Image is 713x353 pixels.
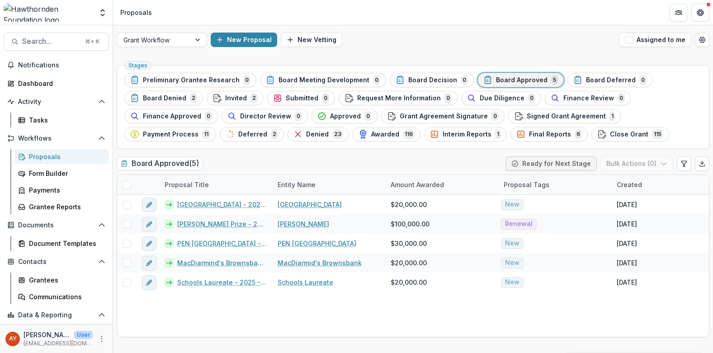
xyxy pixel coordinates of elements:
[371,131,399,138] span: Awarded
[444,93,452,103] span: 0
[14,113,109,127] a: Tasks
[272,175,385,194] div: Entity Name
[18,98,94,106] span: Activity
[495,129,501,139] span: 1
[567,73,652,87] button: Board Deferred0
[272,180,321,189] div: Entity Name
[4,33,109,51] button: Search...
[4,131,109,146] button: Open Workflows
[4,218,109,232] button: Open Documents
[14,289,109,304] a: Communications
[271,129,278,139] span: 2
[408,76,457,84] span: Board Decision
[610,131,648,138] span: Close Grant
[295,111,302,121] span: 0
[220,127,284,141] button: Deferred2
[357,94,441,102] span: Request More Information
[143,113,201,120] span: Finance Approved
[177,239,267,248] a: PEN [GEOGRAPHIC_DATA] - 2025 - 30,000
[278,239,356,248] a: PEN [GEOGRAPHIC_DATA]
[159,175,272,194] div: Proposal Title
[695,156,709,171] button: Export table data
[527,113,606,120] span: Signed Grant Agreement
[9,336,17,342] div: Andreas Yuíza
[339,91,458,105] button: Request More Information0
[29,292,102,301] div: Communications
[29,152,102,161] div: Proposals
[385,175,498,194] div: Amount Awarded
[312,109,378,123] button: Approved0
[124,91,203,105] button: Board Denied2
[322,93,329,103] span: 0
[4,308,109,322] button: Open Data & Reporting
[207,91,264,105] button: Invited2
[332,129,343,139] span: 23
[403,129,415,139] span: 116
[480,94,524,102] span: Due Diligence
[278,278,333,287] a: Schools Laureate
[96,4,109,22] button: Open entity switcher
[14,183,109,198] a: Payments
[117,157,203,170] h2: Board Approved ( 5 )
[505,156,597,171] button: Ready for Next Stage
[190,93,197,103] span: 2
[22,37,80,46] span: Search...
[143,131,198,138] span: Payment Process
[639,75,647,85] span: 0
[652,129,663,139] span: 115
[424,127,507,141] button: Interim Reports1
[364,111,372,121] span: 0
[508,109,621,123] button: Signed Grant Agreement1
[177,278,267,287] a: Schools Laureate - 2025 - 20,000
[24,339,93,348] p: [EMAIL_ADDRESS][DOMAIN_NAME]
[14,166,109,181] a: Form Builder
[279,76,369,84] span: Board Meeting Development
[240,113,291,120] span: Director Review
[14,199,109,214] a: Grantee Reports
[225,94,247,102] span: Invited
[211,33,277,47] button: New Proposal
[545,91,631,105] button: Finance Review0
[117,6,156,19] nav: breadcrumb
[18,135,94,142] span: Workflows
[205,111,212,121] span: 0
[278,219,329,229] a: [PERSON_NAME]
[238,131,267,138] span: Deferred
[18,61,105,69] span: Notifications
[391,219,430,229] span: $100,000.00
[177,200,267,209] a: [GEOGRAPHIC_DATA] - 2025 - 20,000
[18,258,94,266] span: Contacts
[177,258,267,268] a: MacDiarmind's Brownsbank - 2025 - 25,000
[14,149,109,164] a: Proposals
[18,311,94,319] span: Data & Reporting
[617,239,637,248] div: [DATE]
[222,109,308,123] button: Director Review0
[600,156,673,171] button: Bulk Actions (0)
[498,180,555,189] div: Proposal Tags
[528,93,535,103] span: 0
[128,62,147,69] span: Stages
[670,4,688,22] button: Partners
[260,73,386,87] button: Board Meeting Development0
[510,127,588,141] button: Final Reports6
[618,93,625,103] span: 0
[29,202,102,212] div: Grantee Reports
[391,200,427,209] span: $20,000.00
[24,330,71,339] p: [PERSON_NAME]
[142,236,156,251] button: edit
[18,79,102,88] div: Dashboard
[120,8,152,17] div: Proposals
[124,109,218,123] button: Finance Approved0
[373,75,380,85] span: 0
[29,185,102,195] div: Payments
[461,75,468,85] span: 0
[4,4,93,22] img: Hawthornden Foundation logo
[29,239,102,248] div: Document Templates
[477,73,564,87] button: Board Approved5
[563,94,614,102] span: Finance Review
[4,254,109,269] button: Open Contacts
[142,198,156,212] button: edit
[586,76,636,84] span: Board Deferred
[29,275,102,285] div: Grantees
